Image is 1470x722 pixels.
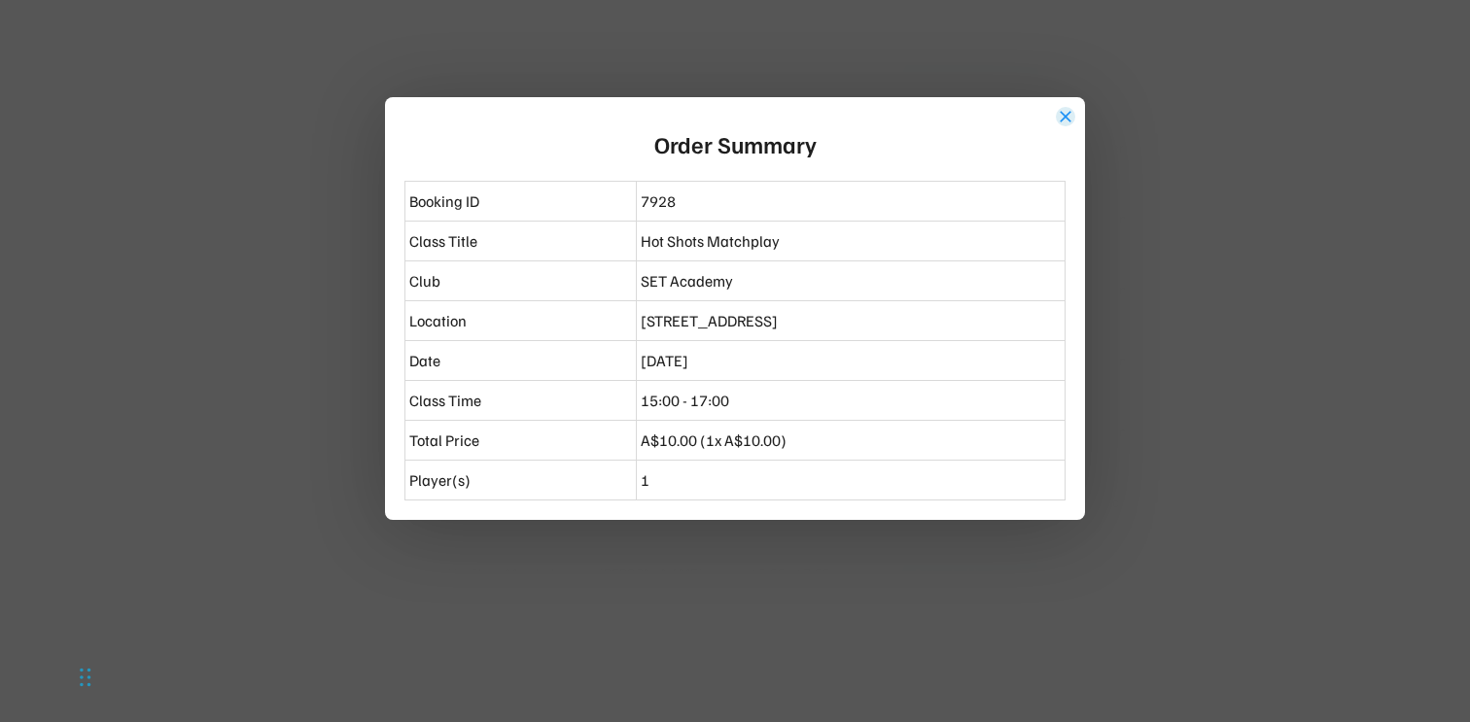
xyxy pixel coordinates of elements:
[409,389,632,412] div: Class Time
[654,126,817,161] div: Order Summary
[409,349,632,372] div: Date
[641,349,1061,372] div: [DATE]
[409,468,632,492] div: Player(s)
[641,269,1061,292] div: SET Academy
[641,389,1061,412] div: 15:00 - 17:00
[409,429,632,452] div: Total Price
[409,229,632,253] div: Class Title
[409,189,632,213] div: Booking ID
[641,429,1061,452] div: A$10.00 (1x A$10.00)
[641,229,1061,253] div: Hot Shots Matchplay
[409,269,632,292] div: Club
[641,468,1061,492] div: 1
[641,309,1061,332] div: [STREET_ADDRESS]
[409,309,632,332] div: Location
[641,189,1061,213] div: 7928
[1056,107,1075,126] button: close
